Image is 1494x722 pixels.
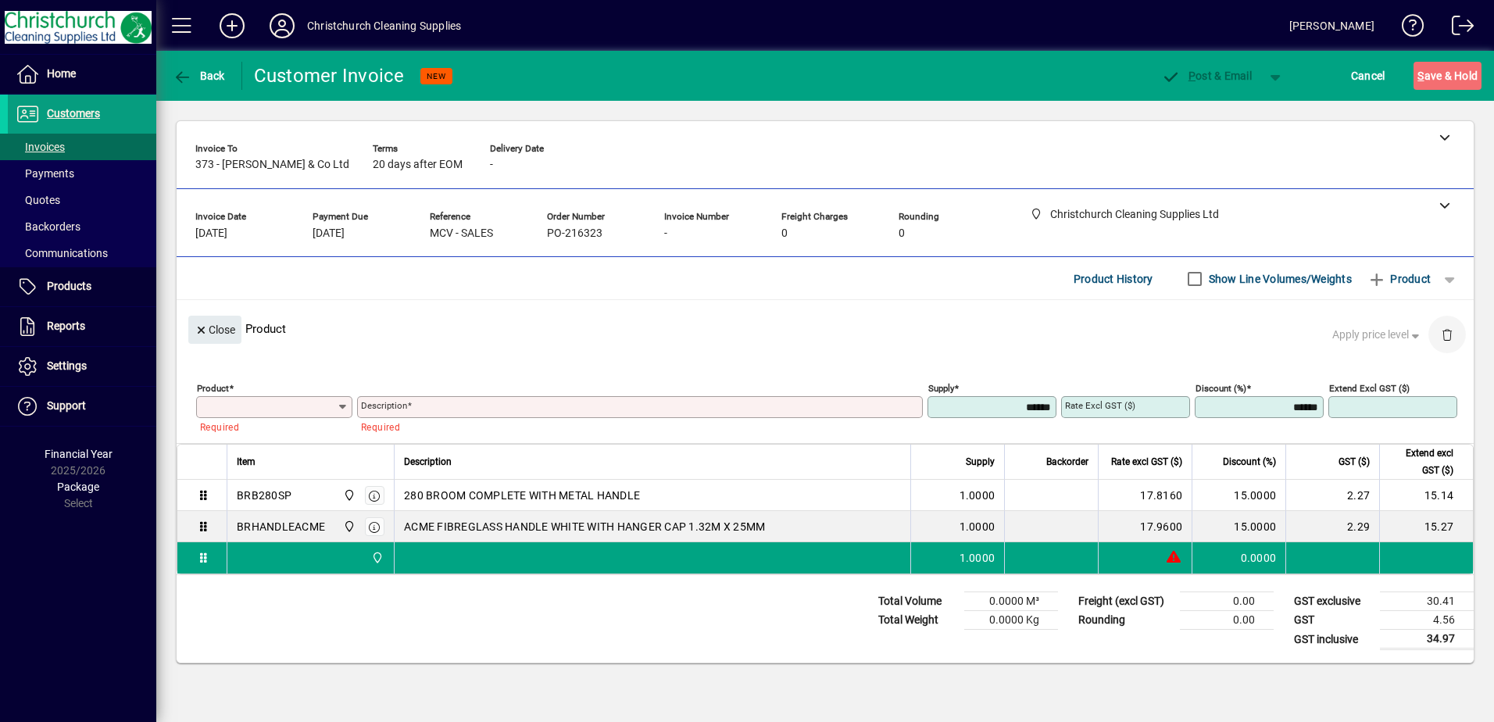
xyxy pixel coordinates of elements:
a: Backorders [8,213,156,240]
button: Apply price level [1326,321,1429,349]
div: 17.8160 [1108,488,1182,503]
td: 2.29 [1285,511,1379,542]
span: Customers [47,107,100,120]
td: 0.0000 Kg [964,611,1058,630]
button: Back [169,62,229,90]
span: Product History [1074,266,1153,291]
span: GST ($) [1339,453,1370,470]
span: Supply [966,453,995,470]
span: 1.0000 [960,519,995,534]
span: Cancel [1351,63,1385,88]
span: Discount (%) [1223,453,1276,470]
span: Package [57,481,99,493]
td: 15.27 [1379,511,1473,542]
span: Apply price level [1332,327,1423,343]
mat-error: Required [200,418,340,434]
span: Christchurch Cleaning Supplies Ltd [339,487,357,504]
a: Products [8,267,156,306]
button: Profile [257,12,307,40]
app-page-header-button: Back [156,62,242,90]
a: Home [8,55,156,94]
td: 0.0000 [1192,542,1285,574]
span: Backorder [1046,453,1088,470]
td: Rounding [1070,611,1180,630]
div: [PERSON_NAME] [1289,13,1374,38]
span: - [664,227,667,240]
mat-label: Description [361,400,407,411]
a: Knowledge Base [1390,3,1424,54]
span: Settings [47,359,87,372]
a: Communications [8,240,156,266]
app-page-header-button: Close [184,322,245,336]
span: PO-216323 [547,227,602,240]
mat-label: Rate excl GST ($) [1065,400,1135,411]
td: 0.0000 M³ [964,592,1058,611]
span: 1.0000 [960,550,995,566]
div: BRB280SP [237,488,291,503]
div: Christchurch Cleaning Supplies [307,13,461,38]
a: Settings [8,347,156,386]
span: Backorders [16,220,80,233]
span: P [1188,70,1196,82]
span: ACME FIBREGLASS HANDLE WHITE WITH HANGER CAP 1.32M X 25MM [404,519,765,534]
span: MCV - SALES [430,227,493,240]
span: Christchurch Cleaning Supplies Ltd [339,518,357,535]
mat-label: Product [197,383,229,394]
td: Total Weight [870,611,964,630]
div: 17.9600 [1108,519,1182,534]
mat-label: Extend excl GST ($) [1329,383,1410,394]
span: 280 BROOM COMPLETE WITH METAL HANDLE [404,488,640,503]
span: Financial Year [45,448,113,460]
span: Christchurch Cleaning Supplies Ltd [367,549,385,567]
span: ave & Hold [1417,63,1478,88]
span: Quotes [16,194,60,206]
span: Payments [16,167,74,180]
span: Products [47,280,91,292]
span: - [490,159,493,171]
td: 0.00 [1180,592,1274,611]
a: Invoices [8,134,156,160]
span: Rate excl GST ($) [1111,453,1182,470]
td: 15.0000 [1192,511,1285,542]
td: GST inclusive [1286,630,1380,649]
a: Support [8,387,156,426]
mat-label: Discount (%) [1196,383,1246,394]
span: 0 [899,227,905,240]
span: 1.0000 [960,488,995,503]
mat-error: Required [361,418,910,434]
a: Logout [1440,3,1474,54]
td: Total Volume [870,592,964,611]
td: 0.00 [1180,611,1274,630]
button: Close [188,316,241,344]
span: Communications [16,247,108,259]
button: Delete [1428,316,1466,353]
td: GST exclusive [1286,592,1380,611]
span: [DATE] [313,227,345,240]
a: Reports [8,307,156,346]
a: Payments [8,160,156,187]
td: 2.27 [1285,480,1379,511]
td: 34.97 [1380,630,1474,649]
span: Back [173,70,225,82]
span: Close [195,317,235,343]
span: Support [47,399,86,412]
span: Description [404,453,452,470]
span: NEW [427,71,446,81]
button: Post & Email [1153,62,1260,90]
td: 15.0000 [1192,480,1285,511]
label: Show Line Volumes/Weights [1206,271,1352,287]
span: ost & Email [1161,70,1252,82]
td: 4.56 [1380,611,1474,630]
app-page-header-button: Delete [1428,327,1466,341]
button: Save & Hold [1414,62,1481,90]
td: Freight (excl GST) [1070,592,1180,611]
span: S [1417,70,1424,82]
mat-label: Supply [928,383,954,394]
a: Quotes [8,187,156,213]
span: 373 - [PERSON_NAME] & Co Ltd [195,159,349,171]
span: 0 [781,227,788,240]
span: Reports [47,320,85,332]
span: 20 days after EOM [373,159,463,171]
div: Customer Invoice [254,63,405,88]
td: 15.14 [1379,480,1473,511]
